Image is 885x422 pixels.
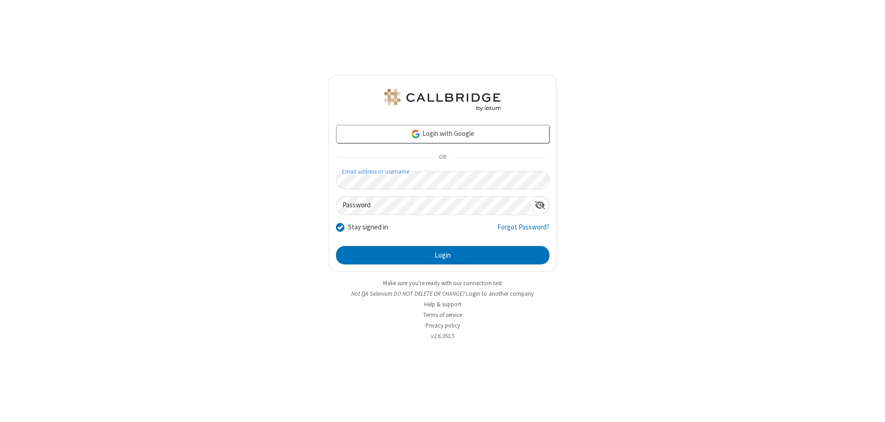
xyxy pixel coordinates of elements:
a: Help & support [424,300,461,308]
a: Make sure you're ready with our connection test [383,279,502,287]
a: Privacy policy [425,322,460,329]
img: QA Selenium DO NOT DELETE OR CHANGE [383,89,502,111]
li: v2.6.350.5 [329,332,557,340]
img: google-icon.png [411,129,421,139]
div: Show password [531,197,549,214]
input: Password [336,197,531,215]
li: Not QA Selenium DO NOT DELETE OR CHANGE? [329,289,557,298]
label: Stay signed in [348,222,388,233]
iframe: Chat [862,398,878,416]
a: Terms of service [423,311,462,319]
button: Login [336,246,549,264]
a: Login with Google [336,125,549,143]
button: Login to another company [466,289,534,298]
span: OR [435,151,450,164]
input: Email address or username [336,171,549,189]
a: Forgot Password? [497,222,549,240]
